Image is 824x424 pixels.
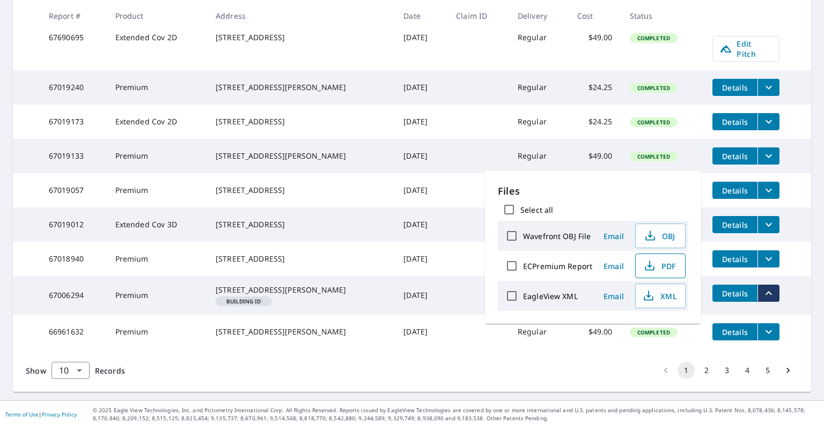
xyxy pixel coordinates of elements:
span: Completed [631,84,676,92]
div: 10 [51,355,90,385]
td: Premium [107,139,207,173]
td: Premium [107,242,207,276]
td: [DATE] [395,105,447,139]
label: Wavefront OBJ File [523,231,591,241]
td: 67690695 [40,5,107,70]
td: 67019240 [40,70,107,105]
td: Extended Cov 2D [107,5,207,70]
button: Go to page 5 [759,362,776,379]
p: © 2025 Eagle View Technologies, Inc. and Pictometry International Corp. All Rights Reserved. Repo... [93,406,819,422]
td: Premium [107,315,207,349]
td: Regular [509,315,569,349]
span: XML [642,289,676,302]
div: [STREET_ADDRESS][PERSON_NAME] [216,82,386,93]
td: 67019173 [40,105,107,139]
div: [STREET_ADDRESS] [216,116,386,127]
span: Edit Pitch [719,39,772,59]
span: Details [719,220,751,230]
span: Details [719,288,751,299]
td: [DATE] [395,242,447,276]
span: Completed [631,153,676,160]
td: 67019012 [40,207,107,242]
td: [DATE] [395,276,447,315]
button: Go to page 2 [698,362,715,379]
button: detailsBtn-67018940 [712,250,757,267]
button: filesDropdownBtn-66961632 [757,323,779,340]
a: Edit Pitch [712,36,779,62]
td: 66961632 [40,315,107,349]
button: detailsBtn-67019012 [712,216,757,233]
a: Privacy Policy [42,411,77,418]
td: $49.00 [569,139,621,173]
td: 67006294 [40,276,107,315]
label: ECPremium Report [523,261,592,271]
span: Details [719,185,751,196]
td: 67019133 [40,139,107,173]
td: $24.25 [569,105,621,139]
td: [DATE] [395,70,447,105]
td: [DATE] [395,5,447,70]
td: Regular [509,70,569,105]
a: Terms of Use [5,411,39,418]
button: filesDropdownBtn-67019173 [757,113,779,130]
button: Email [597,258,631,274]
td: Regular [509,5,569,70]
em: Building ID [226,299,261,304]
span: Details [719,83,751,93]
td: 67019057 [40,173,107,207]
td: [DATE] [395,315,447,349]
td: $24.25 [569,70,621,105]
span: Details [719,117,751,127]
button: OBJ [635,224,686,248]
td: $49.00 [569,5,621,70]
td: [DATE] [395,173,447,207]
button: filesDropdownBtn-67019133 [757,147,779,165]
div: [STREET_ADDRESS] [216,254,386,264]
button: detailsBtn-67019240 [712,79,757,96]
p: Files [498,184,688,198]
span: Email [601,261,627,271]
td: $49.00 [569,315,621,349]
label: Select all [520,205,553,215]
span: Email [601,231,627,241]
button: PDF [635,254,686,278]
button: detailsBtn-67019057 [712,182,757,199]
button: Go to page 3 [718,362,735,379]
button: filesDropdownBtn-67006294 [757,285,779,302]
div: [STREET_ADDRESS] [216,32,386,43]
button: detailsBtn-67019173 [712,113,757,130]
nav: pagination navigation [656,362,798,379]
span: Show [26,366,46,376]
button: Go to next page [779,362,797,379]
span: Records [95,366,125,376]
td: [DATE] [395,207,447,242]
span: Completed [631,118,676,126]
td: Premium [107,70,207,105]
span: Completed [631,34,676,42]
button: page 1 [678,362,695,379]
td: Regular [509,139,569,173]
td: Extended Cov 2D [107,105,207,139]
button: filesDropdownBtn-67019012 [757,216,779,233]
td: 67018940 [40,242,107,276]
span: Details [719,151,751,161]
button: filesDropdownBtn-67019240 [757,79,779,96]
div: [STREET_ADDRESS] [216,185,386,196]
td: Premium [107,173,207,207]
div: [STREET_ADDRESS][PERSON_NAME] [216,285,386,295]
div: [STREET_ADDRESS][PERSON_NAME] [216,151,386,161]
td: Regular [509,105,569,139]
div: [STREET_ADDRESS] [216,219,386,230]
div: Show 10 records [51,362,90,379]
button: Email [597,288,631,304]
button: detailsBtn-66961632 [712,323,757,340]
span: OBJ [642,229,676,242]
label: EagleView XML [523,291,578,301]
span: Completed [631,329,676,336]
button: detailsBtn-67006294 [712,285,757,302]
span: Details [719,327,751,337]
td: Premium [107,276,207,315]
span: Email [601,291,627,301]
td: [DATE] [395,139,447,173]
td: Extended Cov 3D [107,207,207,242]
